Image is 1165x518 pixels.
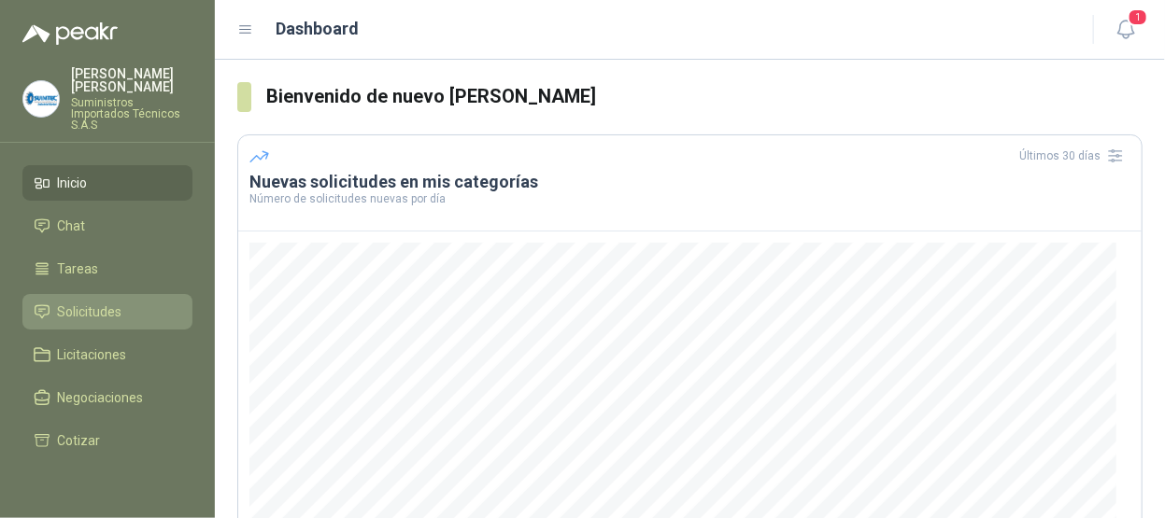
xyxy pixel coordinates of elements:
[22,294,192,329] a: Solicitudes
[1109,13,1143,47] button: 1
[249,171,1130,193] h3: Nuevas solicitudes en mis categorías
[22,165,192,201] a: Inicio
[58,216,86,236] span: Chat
[22,22,118,45] img: Logo peakr
[1019,141,1130,171] div: Últimos 30 días
[23,81,59,117] img: Company Logo
[58,344,127,365] span: Licitaciones
[22,380,192,415] a: Negociaciones
[22,208,192,244] a: Chat
[58,387,144,408] span: Negociaciones
[22,337,192,372] a: Licitaciones
[277,16,360,42] h1: Dashboard
[22,423,192,458] a: Cotizar
[22,251,192,287] a: Tareas
[266,82,1143,111] h3: Bienvenido de nuevo [PERSON_NAME]
[58,259,99,279] span: Tareas
[58,301,122,322] span: Solicitudes
[249,193,1130,204] p: Número de solicitudes nuevas por día
[58,173,88,193] span: Inicio
[1128,8,1148,26] span: 1
[58,430,101,451] span: Cotizar
[71,97,192,131] p: Suministros Importados Técnicos S.A.S
[71,67,192,93] p: [PERSON_NAME] [PERSON_NAME]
